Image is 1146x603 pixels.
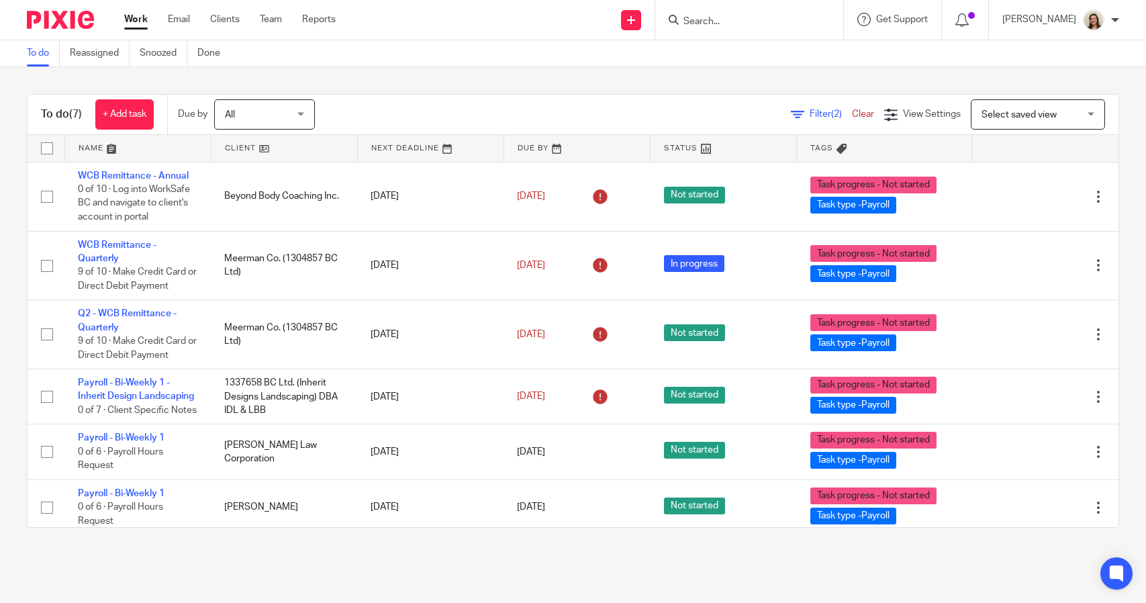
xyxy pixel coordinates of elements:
[260,13,282,26] a: Team
[197,40,230,66] a: Done
[810,452,896,469] span: Task type -Payroll
[211,479,357,535] td: [PERSON_NAME]
[78,309,177,332] a: Q2 - WCB Remittance - Quarterly
[78,489,164,498] a: Payroll - Bi-Weekly 1
[810,334,896,351] span: Task type -Payroll
[357,300,504,369] td: [DATE]
[357,424,504,479] td: [DATE]
[78,406,197,415] span: 0 of 7 · Client Specific Notes
[810,314,937,331] span: Task progress - Not started
[664,324,725,341] span: Not started
[225,110,235,120] span: All
[517,330,545,339] span: [DATE]
[124,13,148,26] a: Work
[810,488,937,504] span: Task progress - Not started
[517,191,545,201] span: [DATE]
[70,40,130,66] a: Reassigned
[78,185,190,222] span: 0 of 10 · Log into WorkSafe BC and navigate to client's account in portal
[810,377,937,393] span: Task progress - Not started
[78,447,163,471] span: 0 of 6 · Payroll Hours Request
[810,109,852,119] span: Filter
[78,336,197,360] span: 9 of 10 · Make Credit Card or Direct Debit Payment
[810,177,937,193] span: Task progress - Not started
[178,107,207,121] p: Due by
[810,245,937,262] span: Task progress - Not started
[664,187,725,203] span: Not started
[517,392,545,402] span: [DATE]
[69,109,82,120] span: (7)
[78,171,189,181] a: WCB Remittance - Annual
[810,397,896,414] span: Task type -Payroll
[78,502,163,526] span: 0 of 6 · Payroll Hours Request
[140,40,187,66] a: Snoozed
[78,378,194,401] a: Payroll - Bi-Weekly 1 - Inherit Design Landscaping
[903,109,961,119] span: View Settings
[211,231,357,300] td: Meerman Co. (1304857 BC Ltd)
[810,197,896,214] span: Task type -Payroll
[982,110,1057,120] span: Select saved view
[810,508,896,524] span: Task type -Payroll
[211,369,357,424] td: 1337658 BC Ltd. (Inherit Designs Landscaping) DBA IDL & LBB
[682,16,803,28] input: Search
[27,11,94,29] img: Pixie
[211,300,357,369] td: Meerman Co. (1304857 BC Ltd)
[302,13,336,26] a: Reports
[664,387,725,404] span: Not started
[517,261,545,270] span: [DATE]
[876,15,928,24] span: Get Support
[664,498,725,514] span: Not started
[211,424,357,479] td: [PERSON_NAME] Law Corporation
[95,99,154,130] a: + Add task
[211,162,357,231] td: Beyond Body Coaching Inc.
[831,109,842,119] span: (2)
[810,144,833,152] span: Tags
[41,107,82,122] h1: To do
[664,442,725,459] span: Not started
[852,109,874,119] a: Clear
[210,13,240,26] a: Clients
[168,13,190,26] a: Email
[664,255,724,272] span: In progress
[357,369,504,424] td: [DATE]
[357,231,504,300] td: [DATE]
[78,433,164,443] a: Payroll - Bi-Weekly 1
[517,447,545,457] span: [DATE]
[810,432,937,449] span: Task progress - Not started
[517,502,545,512] span: [DATE]
[1083,9,1104,31] img: Morgan.JPG
[78,240,156,263] a: WCB Remittance - Quarterly
[810,265,896,282] span: Task type -Payroll
[357,162,504,231] td: [DATE]
[27,40,60,66] a: To do
[78,267,197,291] span: 9 of 10 · Make Credit Card or Direct Debit Payment
[1002,13,1076,26] p: [PERSON_NAME]
[357,479,504,535] td: [DATE]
